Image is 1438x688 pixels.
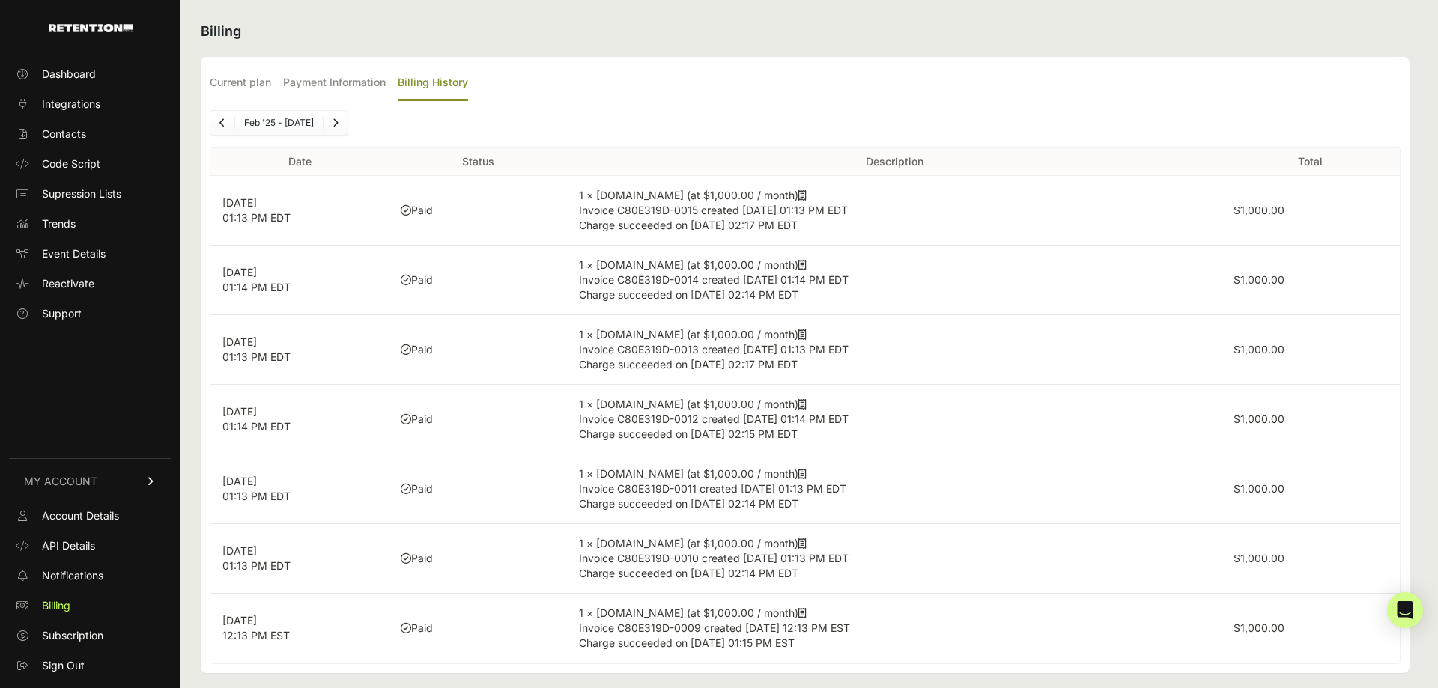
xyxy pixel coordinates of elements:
span: Charge succeeded on [DATE] 01:15 PM EST [579,636,795,649]
label: $1,000.00 [1234,413,1284,425]
th: Description [567,148,1221,176]
a: Support [9,302,171,326]
span: Invoice C80E319D-0013 created [DATE] 01:13 PM EDT [579,343,849,356]
a: Code Script [9,152,171,176]
li: Feb '25 - [DATE] [234,117,323,129]
p: [DATE] 01:14 PM EDT [222,404,377,434]
a: Dashboard [9,62,171,86]
p: [DATE] 01:13 PM EDT [222,195,377,225]
a: Sign Out [9,654,171,678]
a: Contacts [9,122,171,146]
span: Supression Lists [42,186,121,201]
span: Charge succeeded on [DATE] 02:14 PM EDT [579,497,798,510]
span: Invoice C80E319D-0015 created [DATE] 01:13 PM EDT [579,204,848,216]
td: Paid [389,176,567,246]
td: 1 × [DOMAIN_NAME] (at $1,000.00 / month) [567,594,1221,663]
span: API Details [42,538,95,553]
p: [DATE] 01:13 PM EDT [222,544,377,573]
label: $1,000.00 [1234,273,1284,286]
a: Notifications [9,564,171,588]
span: Charge succeeded on [DATE] 02:17 PM EDT [579,219,798,231]
span: Charge succeeded on [DATE] 02:14 PM EDT [579,288,798,301]
a: Supression Lists [9,182,171,206]
a: Reactivate [9,272,171,296]
td: Paid [389,454,567,524]
span: Invoice C80E319D-0011 created [DATE] 01:13 PM EDT [579,482,846,495]
span: Integrations [42,97,100,112]
td: Paid [389,524,567,594]
img: Retention.com [49,24,133,32]
td: 1 × [DOMAIN_NAME] (at $1,000.00 / month) [567,385,1221,454]
label: Current plan [210,66,271,101]
a: Next [324,111,348,135]
label: $1,000.00 [1234,621,1284,634]
span: Contacts [42,127,86,141]
p: [DATE] 12:13 PM EST [222,613,377,643]
span: Support [42,306,82,321]
th: Total [1222,148,1400,176]
span: Notifications [42,568,103,583]
div: Open Intercom Messenger [1387,592,1423,628]
label: Payment Information [283,66,386,101]
td: Paid [389,246,567,315]
td: 1 × [DOMAIN_NAME] (at $1,000.00 / month) [567,315,1221,385]
span: Event Details [42,246,106,261]
td: Paid [389,594,567,663]
th: Status [389,148,567,176]
a: MY ACCOUNT [9,458,171,504]
span: Charge succeeded on [DATE] 02:15 PM EDT [579,427,798,440]
label: $1,000.00 [1234,343,1284,356]
a: Integrations [9,92,171,116]
h2: Billing [201,21,1410,42]
span: Invoice C80E319D-0012 created [DATE] 01:14 PM EDT [579,413,849,425]
span: Billing [42,598,70,613]
span: Trends [42,216,76,231]
a: Event Details [9,242,171,266]
th: Date [210,148,389,176]
label: $1,000.00 [1234,482,1284,495]
label: $1,000.00 [1234,552,1284,564]
span: Reactivate [42,276,94,291]
a: Billing [9,594,171,618]
a: API Details [9,534,171,558]
a: Previous [210,111,234,135]
span: Code Script [42,156,100,171]
span: Charge succeeded on [DATE] 02:14 PM EDT [579,567,798,579]
span: Account Details [42,508,119,523]
label: $1,000.00 [1234,204,1284,216]
td: Paid [389,385,567,454]
span: Invoice C80E319D-0009 created [DATE] 12:13 PM EST [579,621,850,634]
p: [DATE] 01:13 PM EDT [222,335,377,365]
label: Billing History [398,66,468,101]
span: Subscription [42,628,103,643]
span: Charge succeeded on [DATE] 02:17 PM EDT [579,358,798,371]
p: [DATE] 01:13 PM EDT [222,474,377,504]
span: Invoice C80E319D-0010 created [DATE] 01:13 PM EDT [579,552,849,564]
span: Sign Out [42,658,85,673]
td: 1 × [DOMAIN_NAME] (at $1,000.00 / month) [567,176,1221,246]
span: MY ACCOUNT [24,474,97,489]
span: Dashboard [42,67,96,82]
td: Paid [389,315,567,385]
td: 1 × [DOMAIN_NAME] (at $1,000.00 / month) [567,524,1221,594]
td: 1 × [DOMAIN_NAME] (at $1,000.00 / month) [567,246,1221,315]
a: Account Details [9,504,171,528]
span: Invoice C80E319D-0014 created [DATE] 01:14 PM EDT [579,273,849,286]
a: Trends [9,212,171,236]
p: [DATE] 01:14 PM EDT [222,265,377,295]
td: 1 × [DOMAIN_NAME] (at $1,000.00 / month) [567,454,1221,524]
a: Subscription [9,624,171,648]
